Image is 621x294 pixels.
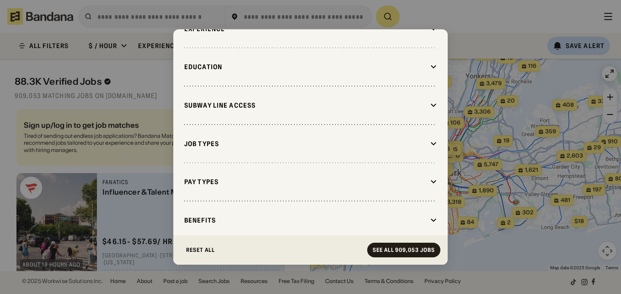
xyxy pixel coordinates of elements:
[184,63,427,71] div: Education
[184,140,427,148] div: Job Types
[186,247,215,253] div: Reset All
[184,101,427,109] div: Subway Line Access
[184,178,427,186] div: Pay Types
[184,216,427,224] div: Benefits
[373,247,435,253] div: See all 909,053 jobs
